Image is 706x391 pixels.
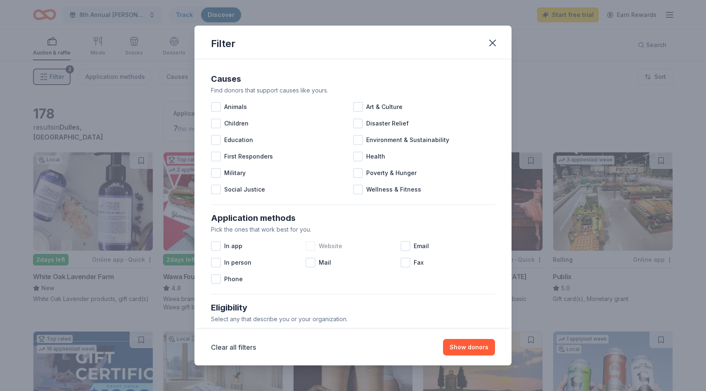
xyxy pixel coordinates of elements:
span: Disaster Relief [366,118,409,128]
button: Clear all filters [211,342,256,352]
span: Website [319,241,342,251]
div: Pick the ones that work best for you. [211,225,495,235]
button: Show donors [443,339,495,355]
span: First Responders [224,152,273,161]
div: Causes [211,72,495,85]
span: Fax [414,258,424,268]
span: Social Justice [224,185,265,194]
div: Filter [211,37,235,50]
span: Phone [224,274,243,284]
span: Health [366,152,385,161]
span: Wellness & Fitness [366,185,421,194]
span: Art & Culture [366,102,403,112]
span: Education [224,135,253,145]
span: Mail [319,258,331,268]
span: In app [224,241,242,251]
div: Find donors that support causes like yours. [211,85,495,95]
span: Children [224,118,249,128]
span: Military [224,168,246,178]
span: Animals [224,102,247,112]
span: Poverty & Hunger [366,168,417,178]
span: Environment & Sustainability [366,135,449,145]
span: In person [224,258,251,268]
div: Eligibility [211,301,495,314]
span: Email [414,241,429,251]
div: Application methods [211,211,495,225]
div: Select any that describe you or your organization. [211,314,495,324]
